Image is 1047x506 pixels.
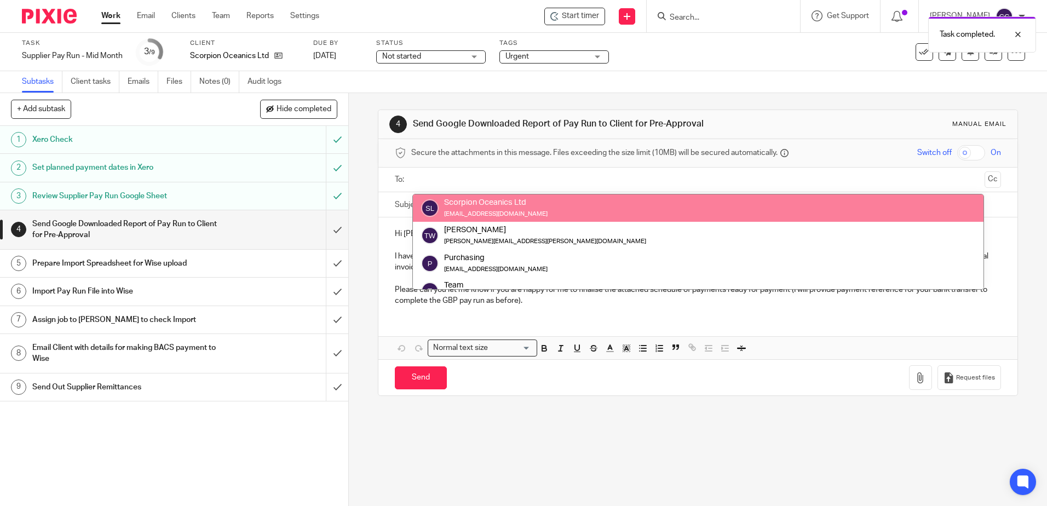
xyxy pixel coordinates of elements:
[991,147,1001,158] span: On
[952,120,1006,129] div: Manual email
[444,197,548,208] div: Scorpion Oceanics Ltd
[395,251,1000,273] p: I have now prepared the end of month supplier pay runs. Please find attached the spreadsheet to r...
[421,227,439,244] img: svg%3E
[11,284,26,299] div: 6
[395,228,1000,239] p: Hi [PERSON_NAME]
[421,199,439,217] img: svg%3E
[313,52,336,60] span: [DATE]
[499,39,609,48] label: Tags
[277,105,331,114] span: Hide completed
[11,256,26,271] div: 5
[190,39,300,48] label: Client
[190,50,269,61] p: Scorpion Oceanics Ltd
[11,100,71,118] button: + Add subtask
[32,379,221,395] h1: Send Out Supplier Remittances
[382,53,421,60] span: Not started
[101,10,120,21] a: Work
[444,252,548,263] div: Purchasing
[421,255,439,272] img: svg%3E
[32,188,221,204] h1: Review Supplier Pay Run Google Sheet
[11,132,26,147] div: 1
[212,10,230,21] a: Team
[246,10,274,21] a: Reports
[137,10,155,21] a: Email
[144,45,155,58] div: 3
[444,225,646,235] div: [PERSON_NAME]
[996,8,1013,25] img: svg%3E
[32,216,221,244] h1: Send Google Downloaded Report of Pay Run to Client for Pre-Approval
[444,211,548,217] small: [EMAIL_ADDRESS][DOMAIN_NAME]
[421,282,439,300] img: svg%3E
[199,71,239,93] a: Notes (0)
[917,147,952,158] span: Switch off
[389,116,407,133] div: 4
[444,266,548,272] small: [EMAIL_ADDRESS][DOMAIN_NAME]
[444,238,646,244] small: [PERSON_NAME][EMAIL_ADDRESS][PERSON_NAME][DOMAIN_NAME]
[395,174,407,185] label: To:
[940,29,995,40] p: Task completed.
[11,380,26,395] div: 9
[395,284,1000,307] p: Please can you let me know if you are happy for me to finalise the attached schedule of payments ...
[544,8,605,25] div: Scorpion Oceanics Ltd - Supplier Pay Run - Mid Month
[11,160,26,176] div: 2
[128,71,158,93] a: Emails
[956,373,995,382] span: Request files
[413,118,721,130] h1: Send Google Downloaded Report of Pay Run to Client for Pre-Approval
[411,147,778,158] span: Secure the attachments in this message. Files exceeding the size limit (10MB) will be secured aut...
[428,340,537,357] div: Search for option
[171,10,195,21] a: Clients
[395,199,423,210] label: Subject:
[32,340,221,367] h1: Email Client with details for making BACS payment to Wise
[376,39,486,48] label: Status
[444,280,548,291] div: Team
[313,39,363,48] label: Due by
[248,71,290,93] a: Audit logs
[290,10,319,21] a: Settings
[937,365,1001,390] button: Request files
[32,312,221,328] h1: Assign job to [PERSON_NAME] to check Import
[505,53,529,60] span: Urgent
[22,50,123,61] div: Supplier Pay Run - Mid Month
[71,71,119,93] a: Client tasks
[11,188,26,204] div: 3
[32,159,221,176] h1: Set planned payment dates in Xero
[32,255,221,272] h1: Prepare Import Spreadsheet for Wise upload
[22,71,62,93] a: Subtasks
[166,71,191,93] a: Files
[985,171,1001,188] button: Cc
[11,312,26,327] div: 7
[32,131,221,148] h1: Xero Check
[149,49,155,55] small: /9
[430,342,490,354] span: Normal text size
[260,100,337,118] button: Hide completed
[395,366,447,390] input: Send
[32,283,221,300] h1: Import Pay Run File into Wise
[491,342,531,354] input: Search for option
[11,346,26,361] div: 8
[11,222,26,237] div: 4
[22,39,123,48] label: Task
[22,9,77,24] img: Pixie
